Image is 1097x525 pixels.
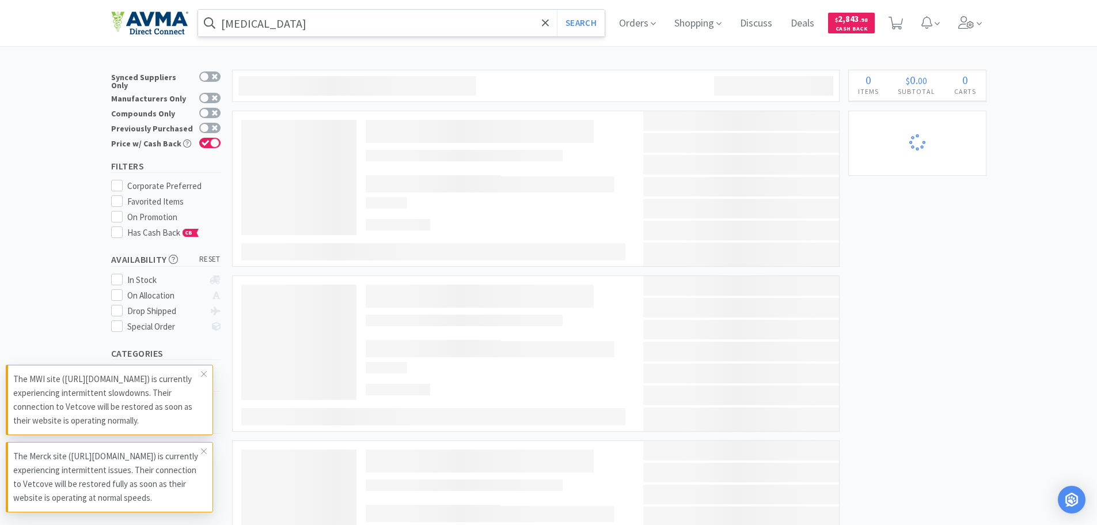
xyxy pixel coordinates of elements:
span: Cash Back [835,26,868,33]
span: 0 [910,73,916,87]
span: reset [199,254,221,266]
div: . [889,74,945,86]
div: Special Order [127,320,204,334]
h4: Items [849,86,889,97]
span: 0 [866,73,871,87]
img: e4e33dab9f054f5782a47901c742baa9_102.png [111,11,188,35]
div: On Allocation [127,289,204,303]
span: $ [835,16,838,24]
a: $2,843.98Cash Back [828,7,875,39]
div: Price w/ Cash Back [111,138,193,148]
span: CB [183,229,195,236]
div: Synced Suppliers Only [111,71,193,89]
div: In Stock [127,273,204,287]
div: Compounds Only [111,108,193,118]
h4: Subtotal [889,86,945,97]
div: On Promotion [127,210,221,224]
div: Favorited Items [127,195,221,209]
input: Search by item, sku, manufacturer, ingredient, size... [198,10,605,36]
a: Discuss [735,18,777,29]
button: Search [557,10,605,36]
div: Previously Purchased [111,123,193,133]
div: Open Intercom Messenger [1058,486,1085,513]
p: The Merck site ([URL][DOMAIN_NAME]) is currently experiencing intermittent issues. Their connecti... [13,450,201,505]
span: 00 [918,75,927,86]
h4: Carts [945,86,986,97]
span: 2,843 [835,13,868,24]
span: Has Cash Back [127,227,199,238]
span: 0 [962,73,968,87]
h5: Categories [111,347,221,360]
div: Corporate Preferred [127,179,221,193]
span: . 98 [859,16,868,24]
h5: Availability [111,253,221,266]
span: $ [906,75,910,86]
div: Drop Shipped [127,304,204,318]
h5: Filters [111,160,221,173]
p: The MWI site ([URL][DOMAIN_NAME]) is currently experiencing intermittent slowdowns. Their connect... [13,372,201,428]
div: Manufacturers Only [111,93,193,103]
a: Deals [786,18,819,29]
